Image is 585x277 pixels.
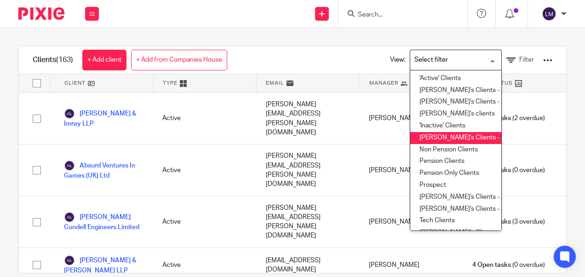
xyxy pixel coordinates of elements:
[369,79,398,87] span: Manager
[410,227,501,239] li: [PERSON_NAME]'s Clients - ALL 'Active'
[82,50,126,70] a: + Add client
[257,93,360,144] div: [PERSON_NAME][EMAIL_ADDRESS][PERSON_NAME][DOMAIN_NAME]
[33,55,73,65] h1: Clients
[410,73,501,85] li: 'Active' Clients
[410,120,501,132] li: 'Inactive' Clients
[542,6,556,21] img: svg%3E
[519,57,534,63] span: Filter
[153,93,256,144] div: Active
[153,144,256,196] div: Active
[472,166,545,175] span: (0 overdue)
[472,217,545,226] span: (3 overdue)
[56,56,73,63] span: (163)
[64,212,75,223] img: svg%3E
[257,196,360,248] div: [PERSON_NAME][EMAIL_ADDRESS][PERSON_NAME][DOMAIN_NAME]
[472,114,545,123] span: (2 overdue)
[410,50,502,70] div: Search for option
[472,260,545,270] span: (0 overdue)
[64,160,75,171] img: svg%3E
[64,79,86,87] span: Client
[410,215,501,227] li: Tech Clients
[163,79,178,87] span: Type
[266,79,284,87] span: Email
[410,167,501,179] li: Pension Only Clients
[410,108,501,120] li: [PERSON_NAME]'s clients
[410,132,501,144] li: [PERSON_NAME]'s Clients - ALL 'Active'
[64,108,75,119] img: svg%3E
[64,212,144,232] a: [PERSON_NAME] Cundell Engineers Limited
[357,11,440,19] input: Search
[411,52,496,68] input: Search for option
[28,75,46,92] input: Select all
[472,260,511,270] span: 4 Open tasks
[410,203,501,215] li: [PERSON_NAME]'s Clients - ALL 'Active'
[64,255,144,275] a: [PERSON_NAME] & [PERSON_NAME] LLP
[360,144,463,196] div: [PERSON_NAME]
[64,108,144,128] a: [PERSON_NAME] & Imray LLP
[410,85,501,97] li: [PERSON_NAME]'s Clients - ALL 'Active'
[153,196,256,248] div: Active
[376,46,552,74] div: View:
[131,50,227,70] a: + Add from Companies House
[360,93,463,144] div: [PERSON_NAME]
[410,96,501,108] li: [PERSON_NAME]'s Clients - ALL 'Active'
[257,144,360,196] div: [PERSON_NAME][EMAIL_ADDRESS][PERSON_NAME][DOMAIN_NAME]
[410,144,501,156] li: Non Pension Clients
[64,255,75,266] img: svg%3E
[18,7,64,20] img: Pixie
[410,156,501,167] li: Pension Clients
[410,179,501,191] li: Prospect
[64,160,144,180] a: Absurd Ventures In Games (UK) Ltd
[410,191,501,203] li: [PERSON_NAME]'s Clients - ALL 'Active'
[360,196,463,248] div: [PERSON_NAME]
